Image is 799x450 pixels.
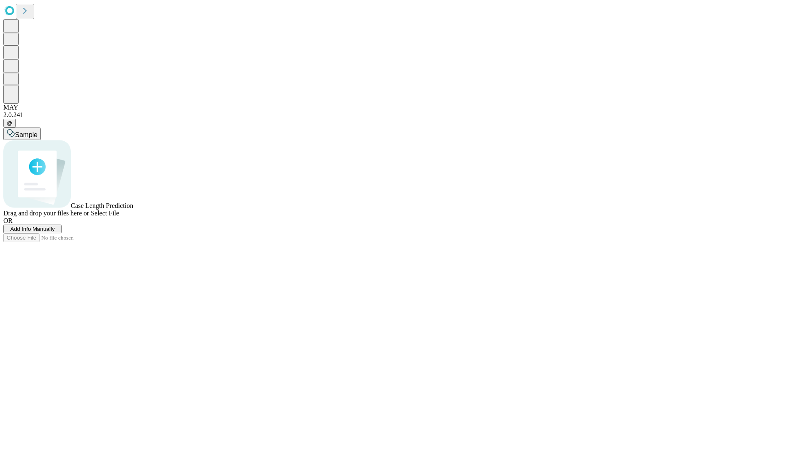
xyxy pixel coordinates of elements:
button: Add Info Manually [3,225,62,233]
button: Sample [3,127,41,140]
span: Case Length Prediction [71,202,133,209]
span: Select File [91,210,119,217]
span: Add Info Manually [10,226,55,232]
span: Drag and drop your files here or [3,210,89,217]
div: MAY [3,104,796,111]
span: OR [3,217,12,224]
div: 2.0.241 [3,111,796,119]
span: @ [7,120,12,126]
span: Sample [15,131,37,138]
button: @ [3,119,16,127]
